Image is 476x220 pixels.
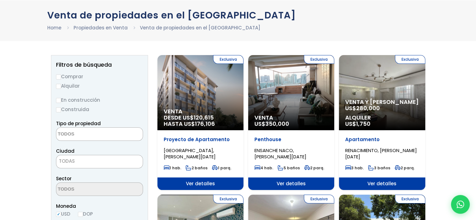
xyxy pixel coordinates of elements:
[212,165,231,171] span: 1 parq.
[56,107,61,112] input: Construida
[56,128,117,141] textarea: Search
[164,136,237,143] p: Proyecto de Apartamento
[56,210,70,218] label: USD
[56,105,143,113] label: Construida
[304,55,334,64] span: Exclusiva
[56,212,61,217] input: USD
[248,177,334,190] span: Ver detalles
[56,157,143,166] span: TODAS
[56,155,143,168] span: TODAS
[164,121,237,127] span: HASTA US$
[164,115,237,127] span: DESDE US$
[278,165,300,171] span: 5 baños
[395,165,415,171] span: 2 parq.
[345,104,380,112] span: US$
[56,96,143,104] label: En construcción
[345,136,419,143] p: Apartamento
[254,136,328,143] p: Penthouse
[345,165,364,171] span: 3 hab.
[254,165,273,171] span: 4 hab.
[164,108,237,115] span: Venta
[74,24,128,31] a: Propiedades en Venta
[78,210,93,218] label: DOP
[186,165,207,171] span: 2 baños
[345,115,419,121] span: Alquiler
[140,24,260,32] li: Venta de propiedades en el [GEOGRAPHIC_DATA]
[157,177,243,190] span: Ver detalles
[157,55,243,190] a: Exclusiva Venta DESDE US$120,615 HASTA US$176,106 Proyecto de Apartamento [GEOGRAPHIC_DATA], [PER...
[56,98,61,103] input: En construcción
[78,212,83,217] input: DOP
[47,24,61,31] a: Home
[56,148,74,154] span: Ciudad
[56,175,72,182] span: Sector
[213,195,243,203] span: Exclusiva
[56,62,143,68] h2: Filtros de búsqueda
[56,202,143,210] span: Moneda
[56,74,61,79] input: Comprar
[56,84,61,89] input: Alquilar
[56,82,143,90] label: Alquilar
[56,183,117,196] textarea: Search
[345,120,371,128] span: US$
[395,55,425,64] span: Exclusiva
[368,165,390,171] span: 3 baños
[248,55,334,190] a: Exclusiva Venta US$350,000 Penthouse ENSANCHE NACO, [PERSON_NAME][DATE] 4 hab. 5 baños 2 parq. Ve...
[395,195,425,203] span: Exclusiva
[254,120,289,128] span: US$
[304,165,324,171] span: 2 parq.
[56,120,101,127] span: Tipo de propiedad
[47,10,429,21] h1: Venta de propiedades en el [GEOGRAPHIC_DATA]
[304,195,334,203] span: Exclusiva
[254,147,306,160] span: ENSANCHE NACO, [PERSON_NAME][DATE]
[213,55,243,64] span: Exclusiva
[345,99,419,105] span: Venta y [PERSON_NAME]
[194,114,214,121] span: 120,615
[356,104,380,112] span: 280,000
[56,73,143,80] label: Comprar
[339,177,425,190] span: Ver detalles
[339,55,425,190] a: Exclusiva Venta y [PERSON_NAME] US$280,000 Alquiler US$1,750 Apartamento RENACIMIENTO, [PERSON_NA...
[164,147,216,160] span: [GEOGRAPHIC_DATA], [PERSON_NAME][DATE]
[345,147,417,160] span: RENACIMIENTO, [PERSON_NAME][DATE]
[59,158,75,164] span: TODAS
[164,165,181,171] span: 1 hab.
[195,120,215,128] span: 176,106
[356,120,371,128] span: 1,750
[265,120,289,128] span: 350,000
[254,115,328,121] span: Venta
